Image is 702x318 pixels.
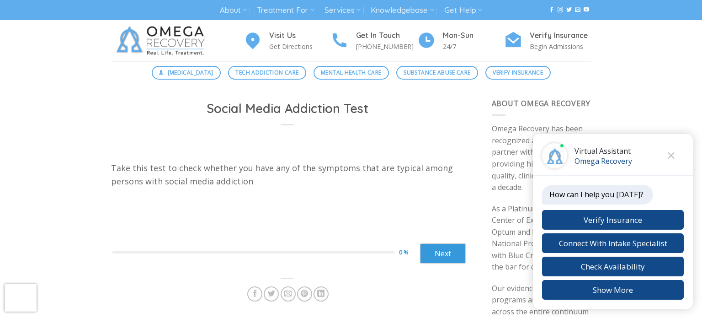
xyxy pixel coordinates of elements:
a: Get Help [444,2,482,19]
a: [MEDICAL_DATA] [152,66,221,80]
a: Follow on Instagram [558,7,563,13]
a: About [220,2,247,19]
span: Tech Addiction Care [235,68,298,77]
a: Visit Us Get Directions [244,30,330,52]
h1: Social Media Addiction Test [122,101,453,117]
div: 0 % [399,248,420,257]
p: Begin Admissions [530,41,591,52]
h4: Mon-Sun [443,30,504,42]
a: Tech Addiction Care [228,66,306,80]
h4: Verify Insurance [530,30,591,42]
a: Send us an email [575,7,580,13]
span: Mental Health Care [321,68,381,77]
p: 24/7 [443,41,504,52]
p: As a Platinum provider and Center of Excellence with Optum and honored National Provider Partner ... [492,203,591,274]
a: Email to a Friend [281,286,296,302]
a: Treatment For [257,2,314,19]
a: Mental Health Care [314,66,389,80]
a: Services [324,2,361,19]
a: Follow on YouTube [584,7,589,13]
a: Pin on Pinterest [297,286,312,302]
iframe: reCAPTCHA [5,284,37,312]
a: Follow on Facebook [549,7,554,13]
p: Omega Recovery has been recognized as a trusted partner with a legacy of providing high-value, hi... [492,123,591,194]
span: [MEDICAL_DATA] [168,68,213,77]
span: Substance Abuse Care [404,68,470,77]
p: [PHONE_NUMBER] [356,41,417,52]
span: About Omega Recovery [492,98,590,108]
a: Knowledgebase [371,2,434,19]
a: Substance Abuse Care [396,66,478,80]
span: Verify Insurance [493,68,543,77]
a: Share on LinkedIn [314,286,329,302]
h4: Visit Us [269,30,330,42]
a: Share on Twitter [264,286,279,302]
h4: Get In Touch [356,30,417,42]
a: Share on Facebook [247,286,262,302]
a: Follow on Twitter [566,7,572,13]
a: Verify Insurance Begin Admissions [504,30,591,52]
img: Omega Recovery [111,20,214,61]
a: Verify Insurance [485,66,551,80]
a: Next [420,243,466,264]
p: Get Directions [269,41,330,52]
a: Get In Touch [PHONE_NUMBER] [330,30,417,52]
p: Take this test to check whether you have any of the symptoms that are typical among persons with ... [111,162,464,188]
